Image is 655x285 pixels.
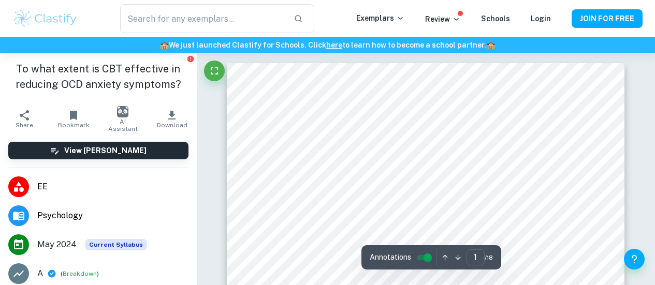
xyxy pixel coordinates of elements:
span: EE [37,181,188,193]
p: Exemplars [356,12,404,24]
span: Download [157,122,187,129]
span: Share [16,122,33,129]
button: Report issue [187,55,195,63]
h6: We just launched Clastify for Schools. Click to learn how to become a school partner. [2,39,653,51]
input: Search for any exemplars... [120,4,286,33]
p: Review [425,13,460,25]
button: View [PERSON_NAME] [8,142,188,159]
span: AI Assistant [105,118,141,132]
span: Current Syllabus [85,239,147,250]
div: This exemplar is based on the current syllabus. Feel free to refer to it for inspiration/ideas wh... [85,239,147,250]
h6: View [PERSON_NAME] [64,145,147,156]
span: Psychology [37,209,188,222]
span: May 2024 [37,238,77,251]
a: Login [531,14,551,23]
button: Help and Feedback [624,249,645,269]
span: 🏫 [486,41,495,49]
span: 🏫 [160,41,169,49]
button: Download [148,104,197,133]
button: Breakdown [63,269,97,278]
img: AI Assistant [117,106,128,117]
button: Bookmark [49,104,98,133]
span: Annotations [370,252,411,263]
button: Fullscreen [204,61,225,81]
img: Clastify logo [12,8,78,29]
span: Bookmark [58,122,90,129]
a: Schools [481,14,510,23]
h1: To what extent is CBT effective in reducing OCD anxiety symptoms? [8,61,188,92]
a: here [326,41,342,49]
span: ( ) [61,269,99,279]
button: AI Assistant [98,104,148,133]
button: JOIN FOR FREE [572,9,643,28]
p: A [37,267,43,280]
span: / 18 [485,253,493,262]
